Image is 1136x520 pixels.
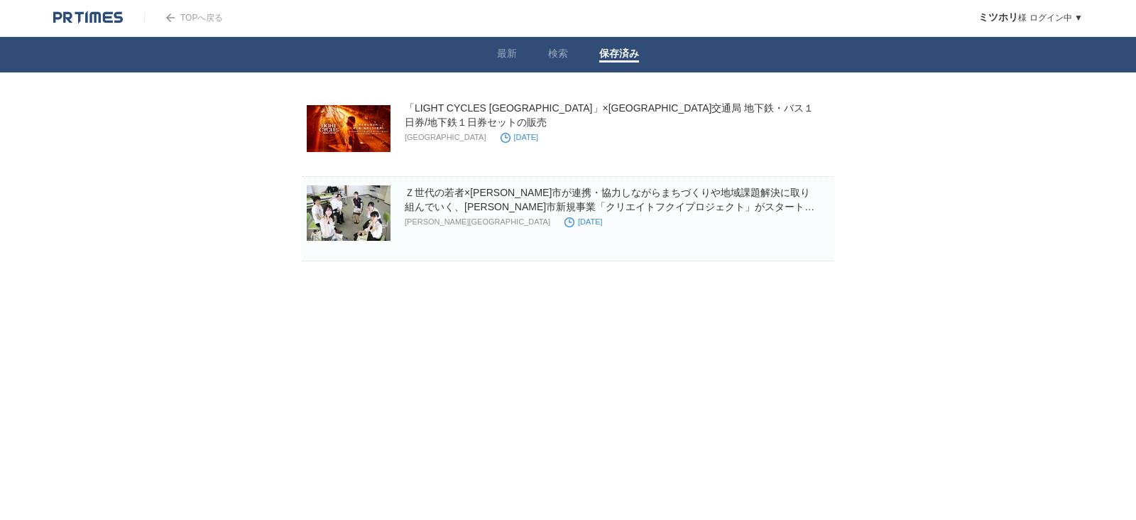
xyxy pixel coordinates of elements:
span: ミツホリ [978,11,1018,23]
a: 保存済み [599,48,639,63]
a: 「LIGHT CYCLES [GEOGRAPHIC_DATA]」×[GEOGRAPHIC_DATA]交通局 地下鉄・バス１日券/地下鉄１日券セットの販売 [405,102,814,128]
p: [PERSON_NAME][GEOGRAPHIC_DATA] [405,217,550,226]
a: TOPへ戻る [144,13,223,23]
p: [GEOGRAPHIC_DATA] [405,133,486,141]
img: Ｚ世代の若者×福井市が連携・協力しながらまちづくりや地域課題解決に取り組んでいく、福井市新規事業「クリエイトフクイプロジェクト」がスタートしました！ [307,185,390,241]
a: ミツホリ様 ログイン中 ▼ [978,13,1083,23]
time: [DATE] [564,217,603,226]
img: arrow.png [166,13,175,22]
img: logo.png [53,11,123,25]
img: 「LIGHT CYCLES KYOTO」×京都市交通局 地下鉄・バス１日券/地下鉄１日券セットの販売 [307,101,390,156]
a: Ｚ世代の若者×[PERSON_NAME]市が連携・協力しながらまちづくりや地域課題解決に取り組んでいく、[PERSON_NAME]市新規事業「クリエイトフクイプロジェクト」がスタートしました！ [405,187,814,227]
a: 最新 [497,48,517,63]
time: [DATE] [501,133,539,141]
a: 検索 [548,48,568,63]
